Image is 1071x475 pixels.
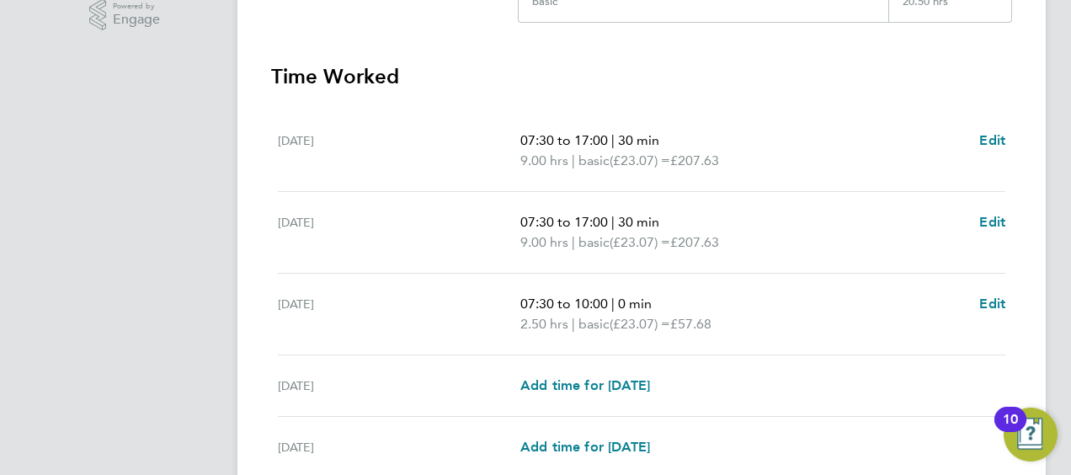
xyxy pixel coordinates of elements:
[1004,408,1058,462] button: Open Resource Center, 10 new notifications
[611,132,615,148] span: |
[572,234,575,250] span: |
[979,131,1005,151] a: Edit
[618,296,652,312] span: 0 min
[578,314,610,334] span: basic
[520,316,568,332] span: 2.50 hrs
[520,234,568,250] span: 9.00 hrs
[520,376,650,396] a: Add time for [DATE]
[520,437,650,457] a: Add time for [DATE]
[520,132,608,148] span: 07:30 to 17:00
[610,152,670,168] span: (£23.07) =
[271,63,1012,90] h3: Time Worked
[979,294,1005,314] a: Edit
[979,212,1005,232] a: Edit
[670,316,711,332] span: £57.68
[278,376,520,396] div: [DATE]
[618,132,659,148] span: 30 min
[610,234,670,250] span: (£23.07) =
[578,232,610,253] span: basic
[611,296,615,312] span: |
[278,294,520,334] div: [DATE]
[611,214,615,230] span: |
[520,214,608,230] span: 07:30 to 17:00
[520,439,650,455] span: Add time for [DATE]
[278,131,520,171] div: [DATE]
[610,316,670,332] span: (£23.07) =
[670,152,719,168] span: £207.63
[520,377,650,393] span: Add time for [DATE]
[578,151,610,171] span: basic
[520,296,608,312] span: 07:30 to 10:00
[278,212,520,253] div: [DATE]
[1003,419,1018,441] div: 10
[670,234,719,250] span: £207.63
[113,13,160,27] span: Engage
[618,214,659,230] span: 30 min
[979,132,1005,148] span: Edit
[572,152,575,168] span: |
[278,437,520,457] div: [DATE]
[520,152,568,168] span: 9.00 hrs
[572,316,575,332] span: |
[979,214,1005,230] span: Edit
[979,296,1005,312] span: Edit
